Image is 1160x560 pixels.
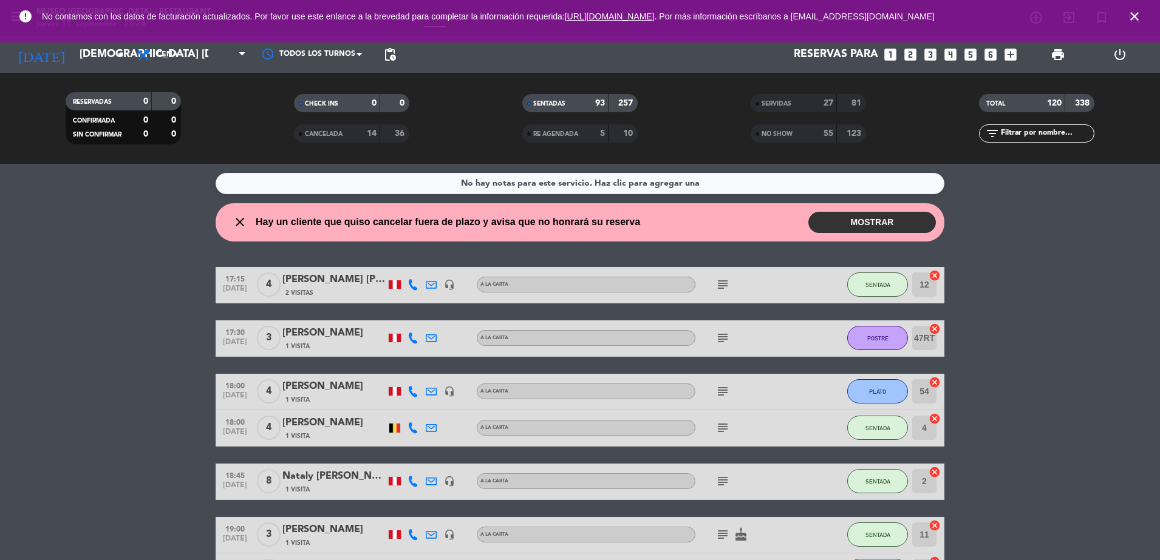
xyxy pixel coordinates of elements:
[157,50,178,59] span: Cena
[220,521,250,535] span: 19:00
[372,99,377,107] strong: 0
[395,129,407,138] strong: 36
[715,277,730,292] i: subject
[285,342,310,351] span: 1 Visita
[794,49,878,61] span: Reservas para
[220,481,250,495] span: [DATE]
[847,522,908,547] button: SENTADA
[983,47,998,62] i: looks_6
[902,47,918,62] i: looks_two
[305,101,338,107] span: CHECK INS
[171,116,179,124] strong: 0
[847,416,908,440] button: SENTADA
[929,323,941,335] i: cancel
[220,378,250,392] span: 18:00
[257,416,281,440] span: 4
[305,131,343,137] span: CANCELADA
[715,384,730,399] i: subject
[1003,47,1018,62] i: add_box
[73,132,121,138] span: SIN CONFIRMAR
[256,214,640,230] span: Hay un cliente que quiso cancelar fuera de plazo y avisa que no honrará su reserva
[600,129,605,138] strong: 5
[220,285,250,299] span: [DATE]
[143,97,148,106] strong: 0
[847,129,864,138] strong: 123
[480,282,508,287] span: A la carta
[985,126,1000,141] i: filter_list
[715,527,730,542] i: subject
[9,41,73,68] i: [DATE]
[762,131,793,137] span: NO SHOW
[444,279,455,290] i: headset_mic
[963,47,978,62] i: looks_5
[715,474,730,488] i: subject
[1047,99,1062,107] strong: 120
[1051,47,1065,62] span: print
[480,336,508,340] span: A la carta
[480,389,508,394] span: A la carta
[444,476,455,487] i: headset_mic
[282,272,386,288] div: [PERSON_NAME] [PERSON_NAME]
[367,129,377,138] strong: 14
[867,335,889,342] span: POSTRE
[42,12,935,21] span: No contamos con los datos de facturación actualizados. Por favor use este enlance a la brevedad p...
[847,379,908,403] button: PLATO
[929,466,941,478] i: cancel
[220,271,250,285] span: 17:15
[285,538,310,548] span: 1 Visita
[943,47,958,62] i: looks_4
[282,522,386,538] div: [PERSON_NAME]
[869,388,886,395] span: PLATO
[220,391,250,405] span: [DATE]
[285,431,310,441] span: 1 Visita
[444,529,455,540] i: headset_mic
[73,118,115,124] span: CONFIRMADA
[929,269,941,282] i: cancel
[285,395,310,405] span: 1 Visita
[285,288,313,298] span: 2 Visitas
[18,9,33,24] i: error
[623,129,635,138] strong: 10
[257,522,281,547] span: 3
[285,485,310,494] span: 1 Visita
[923,47,938,62] i: looks_3
[480,532,508,537] span: A la carta
[257,469,281,493] span: 8
[655,12,935,21] a: . Por más información escríbanos a [EMAIL_ADDRESS][DOMAIN_NAME]
[595,99,605,107] strong: 93
[400,99,407,107] strong: 0
[233,215,247,229] i: close
[847,272,908,297] button: SENTADA
[865,478,890,485] span: SENTADA
[220,325,250,339] span: 17:30
[865,425,890,431] span: SENTADA
[171,130,179,138] strong: 0
[143,116,148,124] strong: 0
[986,101,1005,107] span: TOTAL
[1089,36,1151,73] div: LOG OUT
[847,469,908,493] button: SENTADA
[220,535,250,548] span: [DATE]
[715,420,730,435] i: subject
[824,129,833,138] strong: 55
[808,212,936,233] button: MOSTRAR
[480,425,508,430] span: A la carta
[1075,99,1092,107] strong: 338
[171,97,179,106] strong: 0
[444,386,455,397] i: headset_mic
[565,12,655,21] a: [URL][DOMAIN_NAME]
[865,282,890,288] span: SENTADA
[847,326,908,350] button: POSTRE
[220,338,250,352] span: [DATE]
[1000,127,1094,140] input: Filtrar por nombre...
[762,101,791,107] span: SERVIDAS
[851,99,864,107] strong: 81
[480,479,508,484] span: A la carta
[929,413,941,425] i: cancel
[824,99,833,107] strong: 27
[73,99,112,105] span: RESERVADAS
[734,527,748,542] i: cake
[929,376,941,388] i: cancel
[882,47,898,62] i: looks_one
[143,130,148,138] strong: 0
